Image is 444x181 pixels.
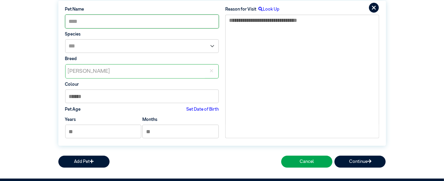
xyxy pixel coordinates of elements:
[65,31,219,38] label: Species
[256,6,280,13] label: Look Up
[142,116,157,123] label: Months
[186,106,219,113] label: Set Date of Birth
[66,65,205,78] div: [PERSON_NAME]
[205,65,218,78] div: ✕
[225,6,256,13] label: Reason for Visit
[65,81,219,88] label: Colour
[65,56,219,62] label: Breed
[334,156,386,168] button: Continue
[65,116,76,123] label: Years
[65,6,219,13] label: Pet Name
[281,156,332,168] button: Cancel
[65,106,81,113] label: Pet Age
[58,156,110,168] button: Add Pet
